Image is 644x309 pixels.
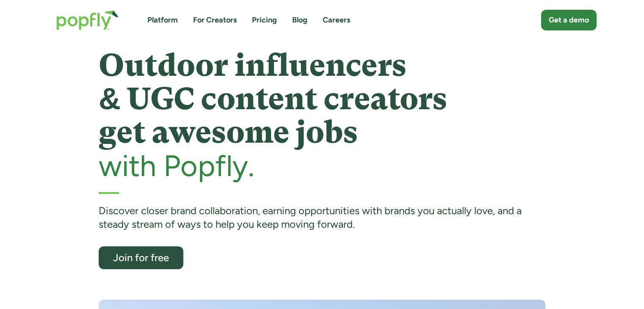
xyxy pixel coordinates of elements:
div: Join for free [106,252,176,263]
a: Careers [323,15,350,25]
a: Get a demo [541,10,597,30]
a: For Creators [193,15,237,25]
a: home [48,2,127,39]
h1: Outdoor influencers & UGC content creators get awesome jobs [99,49,545,149]
a: Blog [292,15,307,25]
h2: with Popfly. [99,149,545,182]
a: Pricing [252,15,277,25]
a: Platform [147,15,178,25]
a: Join for free [99,246,183,269]
div: Discover closer brand collaboration, earning opportunities with brands you actually love, and a s... [99,204,545,232]
div: Get a demo [549,15,589,25]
